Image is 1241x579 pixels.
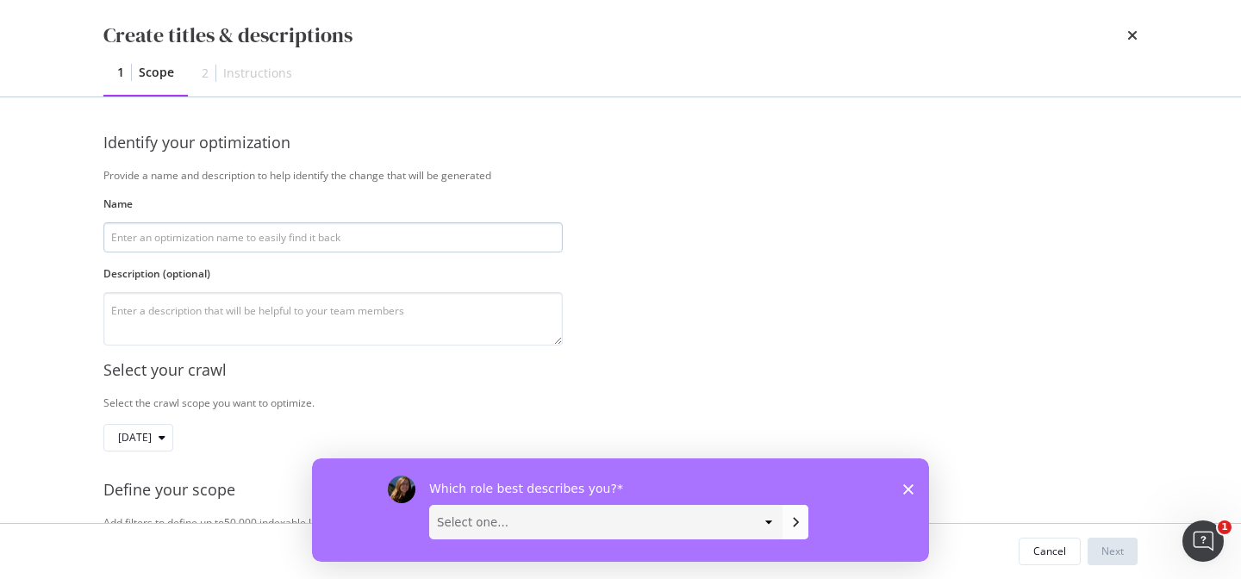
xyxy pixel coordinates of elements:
[103,424,173,451] button: [DATE]
[103,395,1138,410] div: Select the crawl scope you want to optimize.
[103,515,1138,530] div: Add filters to define up to 50,000 indexable URLs you want to optimize.
[103,266,563,281] label: Description (optional)
[202,65,209,82] div: 2
[1101,544,1124,558] div: Next
[223,65,292,82] div: Instructions
[139,64,174,81] div: Scope
[103,222,563,252] input: Enter an optimization name to easily find it back
[117,64,124,81] div: 1
[1127,21,1138,50] div: times
[1033,544,1066,558] div: Cancel
[1182,520,1224,562] iframe: Intercom live chat
[103,196,563,211] label: Name
[103,168,1138,183] div: Provide a name and description to help identify the change that will be generated
[118,430,152,445] span: 2025 Sep. 1st
[103,132,563,154] div: Identify your optimization
[103,479,1138,501] div: Define your scope
[1019,538,1081,565] button: Cancel
[1088,538,1138,565] button: Next
[1218,520,1232,534] span: 1
[312,458,929,562] iframe: Survey by Laura from Botify
[103,359,1138,382] div: Select your crawl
